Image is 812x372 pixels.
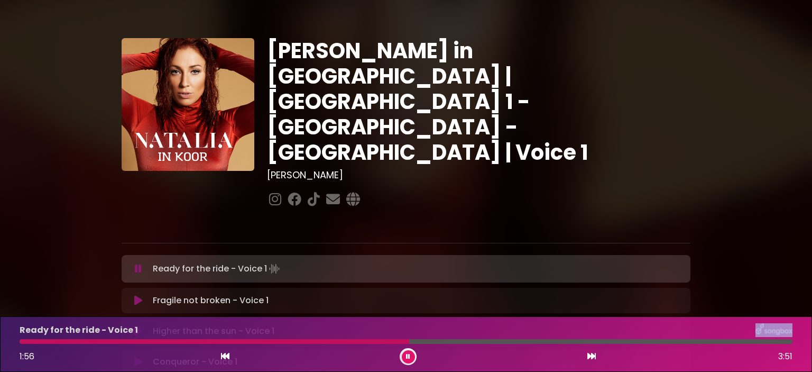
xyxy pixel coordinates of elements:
[755,323,792,337] img: songbox-logo-white.png
[20,324,138,337] p: Ready for the ride - Voice 1
[267,38,690,165] h1: [PERSON_NAME] in [GEOGRAPHIC_DATA] | [GEOGRAPHIC_DATA] 1 - [GEOGRAPHIC_DATA] - [GEOGRAPHIC_DATA] ...
[267,261,282,276] img: waveform4.gif
[153,294,269,307] p: Fragile not broken - Voice 1
[267,169,690,181] h3: [PERSON_NAME]
[778,350,792,363] span: 3:51
[20,350,34,362] span: 1:56
[153,261,282,276] p: Ready for the ride - Voice 1
[122,38,254,171] img: YTVS25JmS9CLUqXqkEhs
